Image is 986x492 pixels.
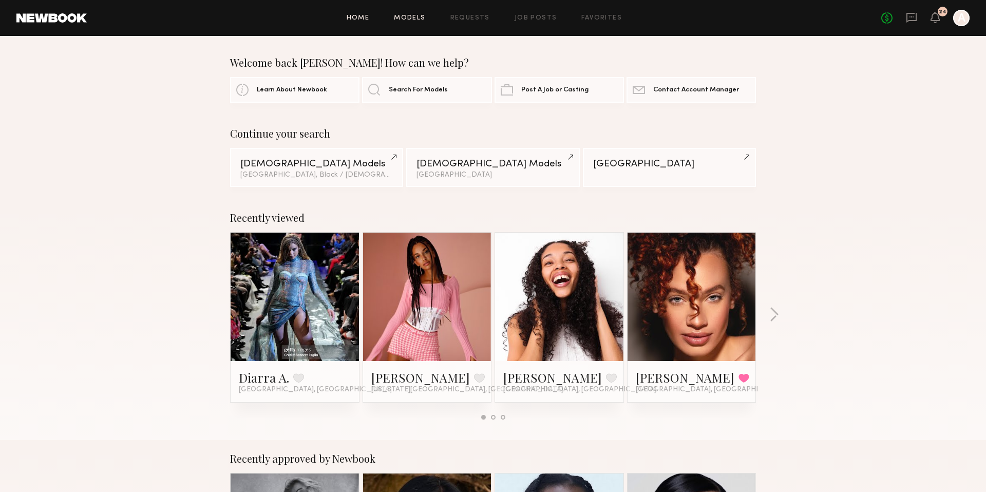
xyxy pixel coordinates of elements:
[347,15,370,22] a: Home
[230,77,359,103] a: Learn About Newbook
[450,15,490,22] a: Requests
[593,159,746,169] div: [GEOGRAPHIC_DATA]
[230,148,403,187] a: [DEMOGRAPHIC_DATA] Models[GEOGRAPHIC_DATA], Black / [DEMOGRAPHIC_DATA]
[239,369,289,386] a: Diarra A.
[416,159,569,169] div: [DEMOGRAPHIC_DATA] Models
[953,10,970,26] a: A
[636,369,734,386] a: [PERSON_NAME]
[503,386,656,394] span: [GEOGRAPHIC_DATA], [GEOGRAPHIC_DATA]
[230,56,756,69] div: Welcome back [PERSON_NAME]! How can we help?
[230,127,756,140] div: Continue your search
[627,77,756,103] a: Contact Account Manager
[230,452,756,465] div: Recently approved by Newbook
[257,87,327,93] span: Learn About Newbook
[636,386,789,394] span: [GEOGRAPHIC_DATA], [GEOGRAPHIC_DATA]
[394,15,425,22] a: Models
[653,87,739,93] span: Contact Account Manager
[515,15,557,22] a: Job Posts
[503,369,602,386] a: [PERSON_NAME]
[240,159,393,169] div: [DEMOGRAPHIC_DATA] Models
[939,9,946,15] div: 24
[239,386,392,394] span: [GEOGRAPHIC_DATA], [GEOGRAPHIC_DATA]
[371,386,563,394] span: [US_STATE][GEOGRAPHIC_DATA], [GEOGRAPHIC_DATA]
[521,87,589,93] span: Post A Job or Casting
[583,148,756,187] a: [GEOGRAPHIC_DATA]
[406,148,579,187] a: [DEMOGRAPHIC_DATA] Models[GEOGRAPHIC_DATA]
[362,77,491,103] a: Search For Models
[581,15,622,22] a: Favorites
[389,87,448,93] span: Search For Models
[416,172,569,179] div: [GEOGRAPHIC_DATA]
[371,369,470,386] a: [PERSON_NAME]
[230,212,756,224] div: Recently viewed
[240,172,393,179] div: [GEOGRAPHIC_DATA], Black / [DEMOGRAPHIC_DATA]
[495,77,624,103] a: Post A Job or Casting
